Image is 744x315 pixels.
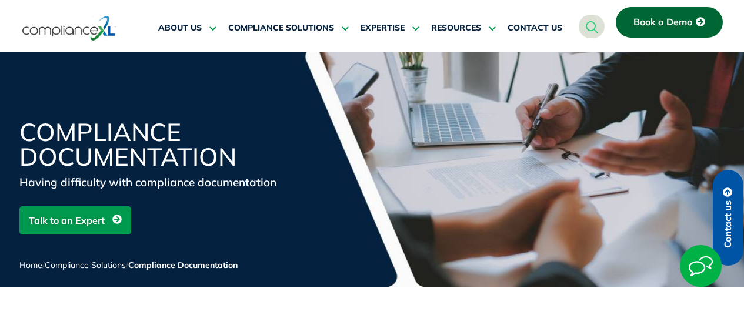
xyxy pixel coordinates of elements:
span: CONTACT US [508,23,562,33]
a: RESOURCES [431,14,496,42]
a: Home [19,260,42,270]
a: EXPERTISE [361,14,419,42]
span: RESOURCES [431,23,481,33]
a: Book a Demo [616,7,723,38]
span: Talk to an Expert [29,209,105,232]
a: Contact us [713,170,743,266]
a: Compliance Solutions [45,260,126,270]
img: logo-one.svg [22,15,116,42]
div: Having difficulty with compliance documentation [19,174,302,190]
a: Talk to an Expert [19,206,131,234]
a: ABOUT US [158,14,216,42]
span: COMPLIANCE SOLUTIONS [228,23,334,33]
span: Book a Demo [633,17,692,28]
a: COMPLIANCE SOLUTIONS [228,14,349,42]
a: CONTACT US [508,14,562,42]
img: Start Chat [680,245,722,287]
span: / / [19,260,238,270]
span: EXPERTISE [361,23,405,33]
h1: Compliance Documentation [19,120,302,169]
span: ABOUT US [158,23,202,33]
a: navsearch-button [579,15,605,38]
span: Contact us [723,200,733,248]
span: Compliance Documentation [128,260,238,270]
